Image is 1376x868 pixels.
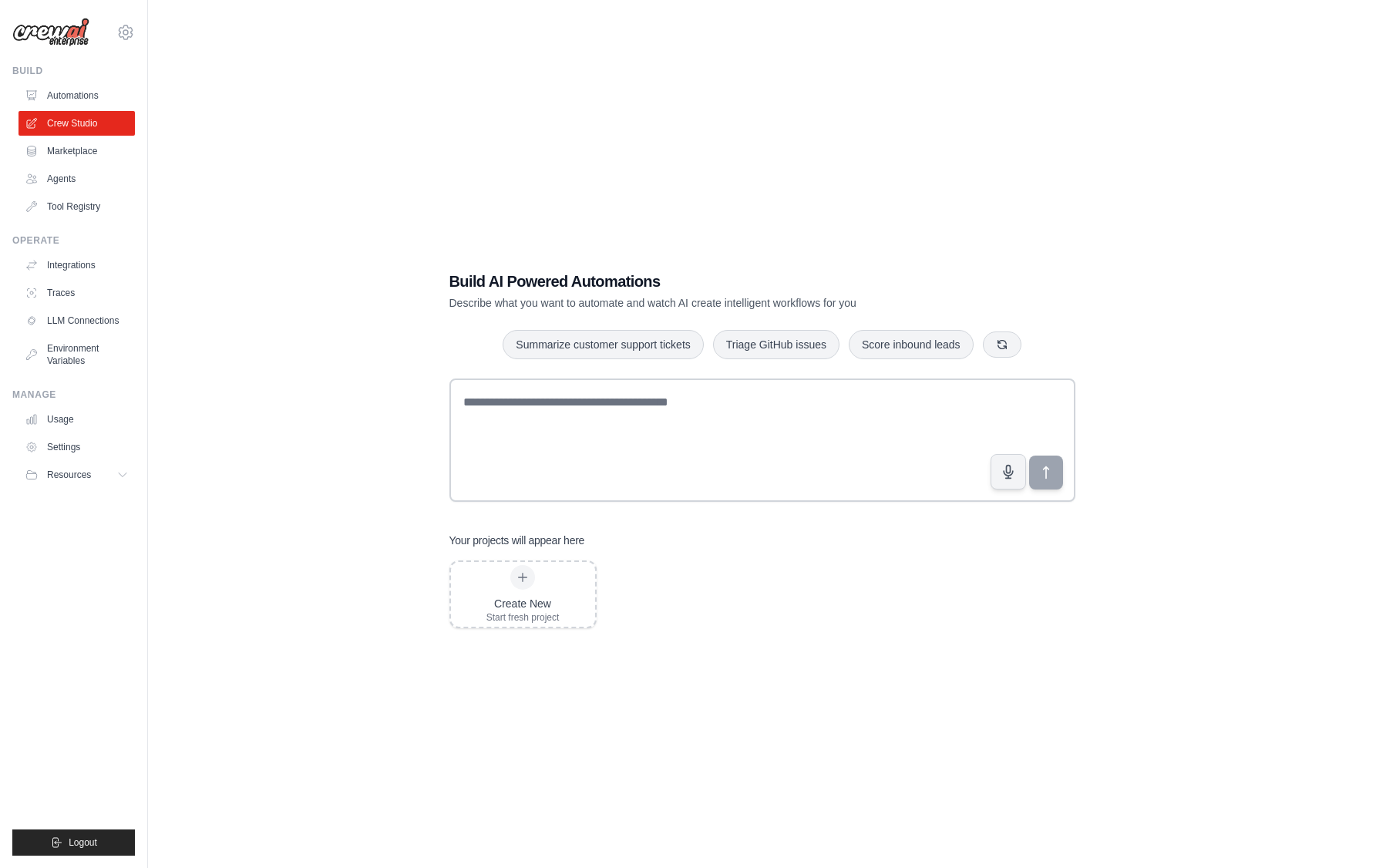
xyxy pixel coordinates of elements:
div: Operate [12,234,135,247]
button: Click to speak your automation idea [991,454,1026,490]
button: Score inbound leads [849,330,974,359]
div: Manage [12,389,135,401]
a: Traces [19,281,135,305]
div: Create New [486,596,560,611]
img: Logo [12,18,89,47]
a: Marketplace [19,139,135,163]
a: Automations [19,83,135,108]
span: Logout [69,836,97,849]
h1: Build AI Powered Automations [449,271,967,292]
button: Summarize customer support tickets [503,330,703,359]
button: Get new suggestions [983,331,1021,358]
button: Resources [19,463,135,487]
a: Agents [19,167,135,191]
button: Triage GitHub issues [713,330,839,359]
a: Environment Variables [19,336,135,373]
a: Usage [19,407,135,432]
a: LLM Connections [19,308,135,333]
h3: Your projects will appear here [449,533,585,548]
a: Settings [19,435,135,459]
button: Logout [12,829,135,856]
a: Crew Studio [19,111,135,136]
span: Resources [47,469,91,481]
p: Describe what you want to automate and watch AI create intelligent workflows for you [449,295,967,311]
a: Integrations [19,253,135,278]
a: Tool Registry [19,194,135,219]
div: Start fresh project [486,611,560,624]
div: Build [12,65,135,77]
